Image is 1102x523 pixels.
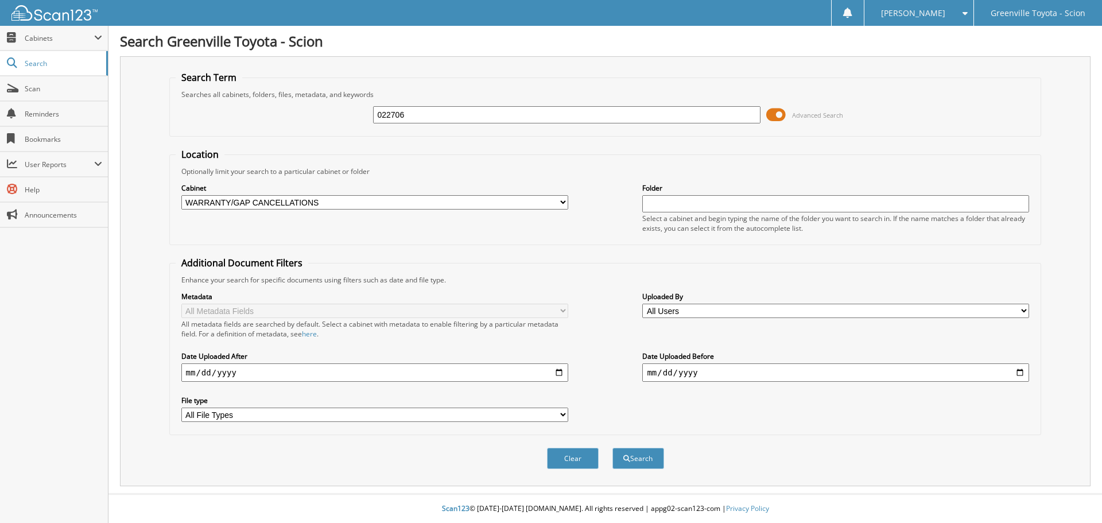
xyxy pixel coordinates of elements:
[25,185,102,195] span: Help
[642,363,1029,382] input: end
[442,503,469,513] span: Scan123
[642,183,1029,193] label: Folder
[25,210,102,220] span: Announcements
[991,10,1085,17] span: Greenville Toyota - Scion
[176,90,1035,99] div: Searches all cabinets, folders, files, metadata, and keywords
[181,396,568,405] label: File type
[181,319,568,339] div: All metadata fields are searched by default. Select a cabinet with metadata to enable filtering b...
[176,257,308,269] legend: Additional Document Filters
[881,10,945,17] span: [PERSON_NAME]
[642,214,1029,233] div: Select a cabinet and begin typing the name of the folder you want to search in. If the name match...
[25,134,102,144] span: Bookmarks
[120,32,1091,51] h1: Search Greenville Toyota - Scion
[181,292,568,301] label: Metadata
[302,329,317,339] a: here
[176,71,242,84] legend: Search Term
[181,363,568,382] input: start
[25,33,94,43] span: Cabinets
[25,59,100,68] span: Search
[726,503,769,513] a: Privacy Policy
[612,448,664,469] button: Search
[642,292,1029,301] label: Uploaded By
[25,160,94,169] span: User Reports
[176,166,1035,176] div: Optionally limit your search to a particular cabinet or folder
[25,109,102,119] span: Reminders
[176,275,1035,285] div: Enhance your search for specific documents using filters such as date and file type.
[642,351,1029,361] label: Date Uploaded Before
[25,84,102,94] span: Scan
[108,495,1102,523] div: © [DATE]-[DATE] [DOMAIN_NAME]. All rights reserved | appg02-scan123-com |
[547,448,599,469] button: Clear
[181,183,568,193] label: Cabinet
[176,148,224,161] legend: Location
[792,111,843,119] span: Advanced Search
[11,5,98,21] img: scan123-logo-white.svg
[181,351,568,361] label: Date Uploaded After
